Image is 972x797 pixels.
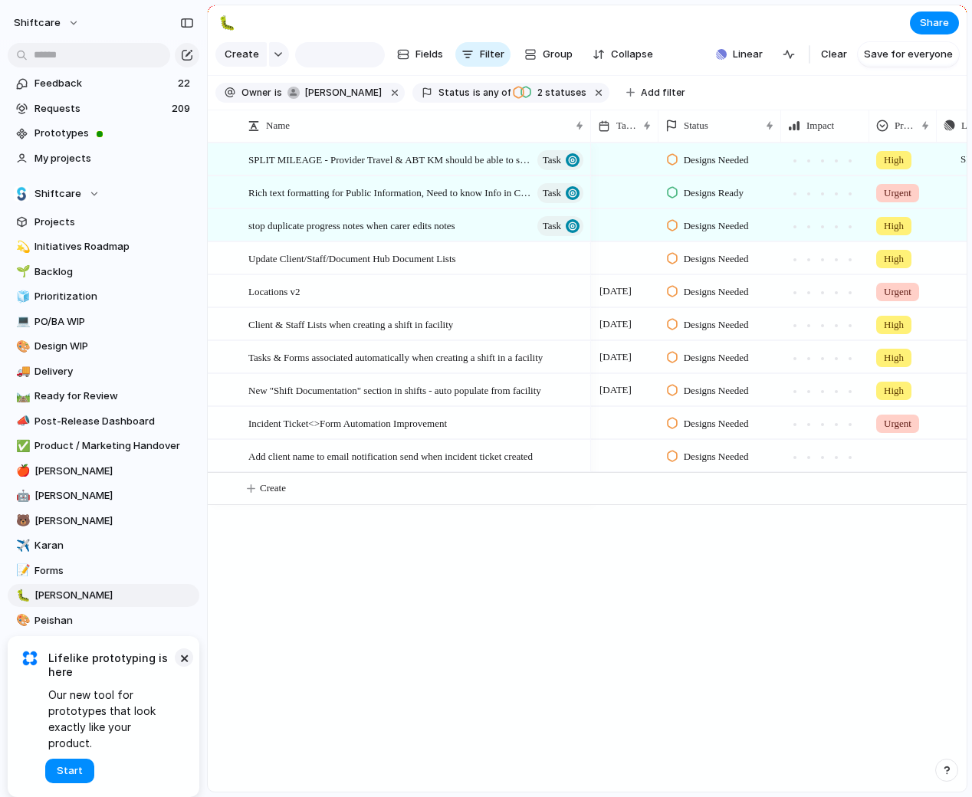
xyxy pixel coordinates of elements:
span: Impact [806,118,834,133]
span: High [884,317,904,333]
button: Start [45,759,94,783]
span: Projects [34,215,194,230]
span: Collapse [611,47,653,62]
button: Collapse [586,42,659,67]
div: 🧊Prioritization [8,285,199,308]
div: ✈️ [16,537,27,555]
span: Clear [821,47,847,62]
span: High [884,251,904,267]
span: is [473,86,481,100]
div: ✅Product / Marketing Handover [8,435,199,458]
a: 🎨Peishan [8,609,199,632]
span: Priority [895,118,915,133]
span: Linear [733,47,763,62]
div: 🍎 [16,462,27,480]
span: Designs Needed [684,284,749,300]
span: Status [438,86,470,100]
span: Save for everyone [864,47,953,62]
div: 🤖[PERSON_NAME] [8,484,199,507]
span: [DATE] [596,315,635,333]
a: 🛤️Ready for Review [8,385,199,408]
span: Owner [241,86,271,100]
span: Prioritization [34,289,194,304]
span: Forms [34,563,194,579]
button: 🚚 [14,364,29,379]
span: Requests [34,101,167,116]
button: 🤖 [14,488,29,503]
span: Our new tool for prototypes that look exactly like your product. [48,687,176,751]
button: [PERSON_NAME] [284,84,385,101]
span: Lifelike prototyping is here [48,651,176,679]
span: High [884,218,904,234]
a: 📣Post-Release Dashboard [8,410,199,433]
span: 209 [172,101,193,116]
span: Karan [34,538,194,553]
span: any of [481,86,511,100]
span: High [884,350,904,366]
span: [DATE] [596,282,635,300]
span: Group [543,47,573,62]
button: 🐻 [14,513,29,529]
a: 🐻[PERSON_NAME] [8,510,199,533]
span: [PERSON_NAME] [34,588,194,603]
span: Tasks & Forms associated automatically when creating a shift in a facility [248,348,543,366]
span: Designs Needed [684,350,749,366]
span: Initiatives Roadmap [34,239,194,254]
a: ✈️Karan [8,534,199,557]
span: Feedback [34,76,173,91]
span: [DATE] [596,381,635,399]
div: 🐛 [16,587,27,605]
span: 2 [533,87,545,98]
span: Prototypes [34,126,194,141]
div: 🐛 [218,12,235,33]
span: Urgent [884,185,911,201]
a: 🍎[PERSON_NAME] [8,460,199,483]
span: Designs Needed [684,449,749,464]
span: New "Shift Documentation" section in shifts - auto populate from facility [248,381,541,398]
a: Prototypes [8,122,199,145]
span: Incident Ticket<>Form Automation Improvement [248,414,447,431]
button: Share [910,11,959,34]
div: 🐻 [16,512,27,530]
a: 🚚Delivery [8,360,199,383]
button: 🎨 [14,613,29,628]
span: Locations v2 [248,282,300,300]
div: 🌱 [16,263,27,280]
span: Rich text formatting for Public Information, Need to know Info in Client Profile [248,183,533,201]
span: Designs Needed [684,218,749,234]
button: 📝 [14,563,29,579]
div: 🚚 [16,362,27,380]
a: 📝Forms [8,559,199,582]
span: Design WIP [34,339,194,354]
span: Add filter [641,86,685,100]
span: Create [260,480,286,496]
div: 💫Initiatives Roadmap [8,235,199,258]
button: Filter [455,42,511,67]
button: 🛤️ [14,389,29,404]
span: Filter [480,47,504,62]
span: High [884,153,904,168]
span: [PERSON_NAME] [34,464,194,479]
span: Urgent [884,284,911,300]
span: Designs Needed [684,317,749,333]
button: Create [215,42,267,67]
span: Status [684,118,708,133]
span: Designs Ready [684,185,744,201]
a: 🎨Design WIP [8,335,199,358]
span: My projects [34,151,194,166]
button: 🐛 [14,588,29,603]
span: Designs Needed [684,153,749,168]
span: Delivery [34,364,194,379]
button: 🍎 [14,464,29,479]
button: 🧊 [14,289,29,304]
a: 🌱Backlog [8,261,199,284]
span: Share [920,15,949,31]
span: Name [266,118,290,133]
span: is [274,86,282,100]
div: 🧊 [16,288,27,306]
span: shiftcare [14,15,61,31]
